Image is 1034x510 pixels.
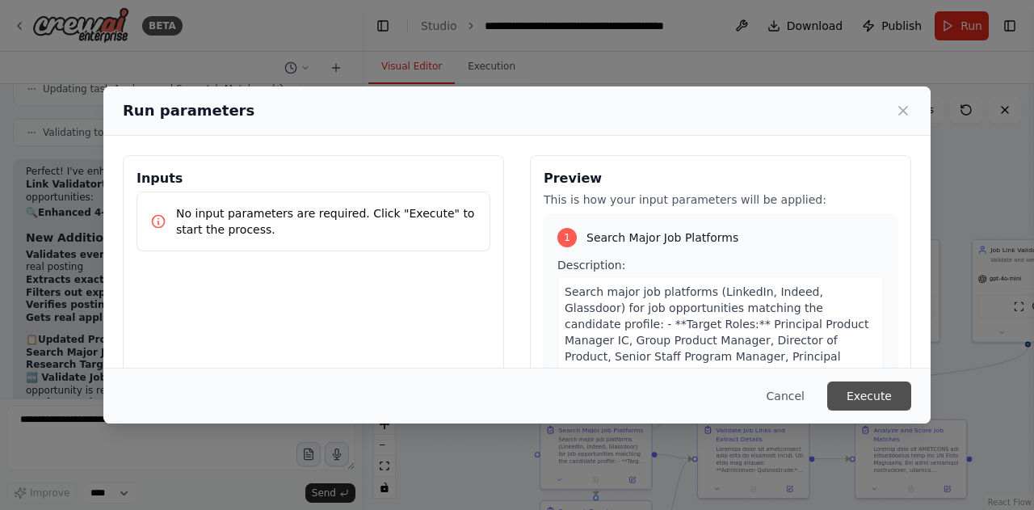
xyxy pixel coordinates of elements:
div: 1 [557,228,577,247]
span: Description: [557,259,625,272]
p: This is how your input parameters will be applied: [544,192,897,208]
h2: Run parameters [123,99,254,122]
h3: Inputs [137,169,490,188]
span: Search Major Job Platforms [586,230,738,246]
p: No input parameters are required. Click "Execute" to start the process. [176,205,477,238]
h3: Preview [544,169,897,188]
button: Execute [827,381,911,411]
button: Cancel [754,381,818,411]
